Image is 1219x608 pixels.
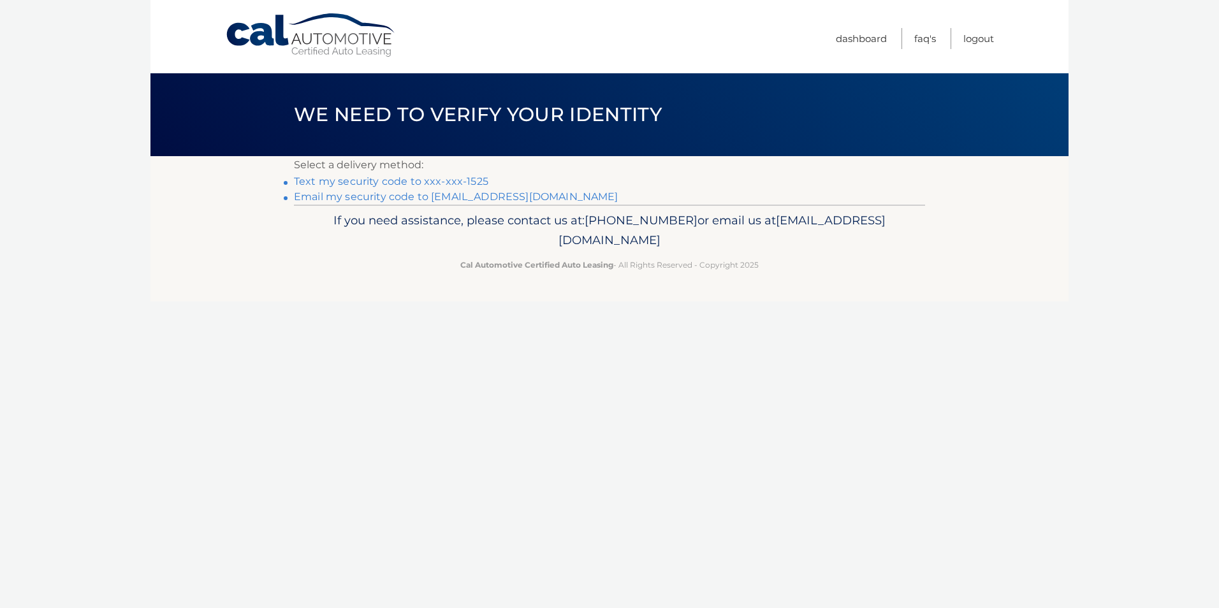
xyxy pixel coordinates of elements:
[585,213,697,228] span: [PHONE_NUMBER]
[294,191,618,203] a: Email my security code to [EMAIL_ADDRESS][DOMAIN_NAME]
[294,156,925,174] p: Select a delivery method:
[302,210,917,251] p: If you need assistance, please contact us at: or email us at
[963,28,994,49] a: Logout
[225,13,397,58] a: Cal Automotive
[460,260,613,270] strong: Cal Automotive Certified Auto Leasing
[836,28,887,49] a: Dashboard
[302,258,917,271] p: - All Rights Reserved - Copyright 2025
[294,175,488,187] a: Text my security code to xxx-xxx-1525
[914,28,936,49] a: FAQ's
[294,103,662,126] span: We need to verify your identity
